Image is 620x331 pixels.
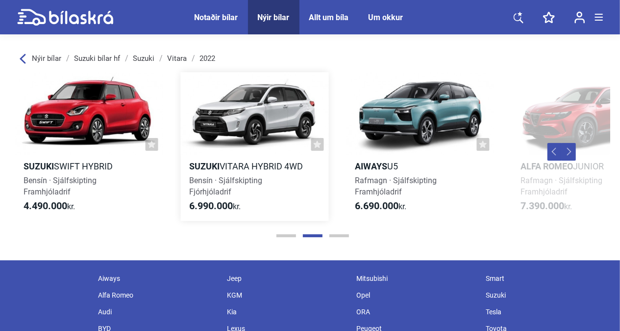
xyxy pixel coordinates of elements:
[521,161,573,171] b: Alfa Romeo
[355,161,388,171] b: Aiways
[195,13,238,22] a: Notaðir bílar
[133,55,154,62] a: Suzuki
[574,11,585,24] img: user-login.svg
[521,200,572,212] span: kr.
[355,176,437,196] span: Rafmagn · Sjálfskipting Framhjóladrif
[93,270,223,287] div: Aiways
[167,55,187,62] a: Vitara
[15,72,163,221] a: SuzukiSwift HybridBensín · SjálfskiptingFramhjóladrif4.490.000kr.
[347,161,495,172] h2: U5
[15,161,163,172] h2: Swift Hybrid
[24,200,67,212] b: 4.490.000
[309,13,349,22] a: Allt um bíla
[223,270,352,287] div: Jeep
[481,287,610,303] div: Suzuki
[303,234,322,237] button: Page 2
[199,55,215,62] a: 2022
[329,234,349,237] button: Page 3
[561,143,576,161] button: Next
[190,200,241,212] span: kr.
[93,303,223,320] div: Audi
[547,143,562,161] button: Previous
[74,55,120,62] a: Suzuki bílar hf
[276,234,296,237] button: Page 1
[223,303,352,320] div: Kia
[93,287,223,303] div: Alfa Romeo
[481,303,610,320] div: Tesla
[355,200,399,212] b: 6.690.000
[351,287,481,303] div: Opel
[521,176,603,196] span: Rafmagn · Sjálfskipting Framhjóladrif
[24,161,54,171] b: Suzuki
[369,13,403,22] a: Um okkur
[351,270,481,287] div: Mitsubishi
[258,13,290,22] a: Nýir bílar
[481,270,610,287] div: Smart
[355,200,407,212] span: kr.
[351,303,481,320] div: ORA
[181,161,329,172] h2: Vitara Hybrid 4WD
[190,161,220,171] b: Suzuki
[181,72,329,221] a: SuzukiVitara Hybrid 4WDBensín · SjálfskiptingFjórhjóladrif6.990.000kr.
[190,176,263,196] span: Bensín · Sjálfskipting Fjórhjóladrif
[223,287,352,303] div: KGM
[521,200,565,212] b: 7.390.000
[190,200,233,212] b: 6.990.000
[24,176,97,196] span: Bensín · Sjálfskipting Framhjóladrif
[24,200,75,212] span: kr.
[32,54,61,63] span: Nýir bílar
[347,72,495,221] a: AiwaysU5Rafmagn · SjálfskiptingFramhjóladrif6.690.000kr.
